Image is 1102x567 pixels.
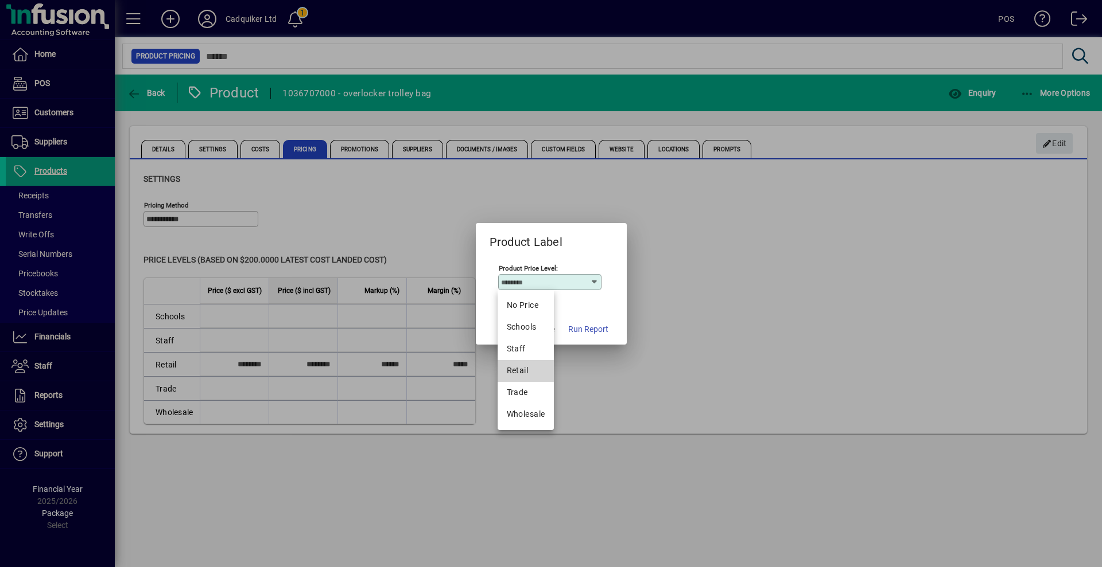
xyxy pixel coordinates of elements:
span: No Price [507,299,545,311]
mat-option: Staff [498,338,554,360]
span: Run Report [568,323,608,335]
div: Wholesale [507,408,545,420]
mat-option: Wholesale [498,404,554,425]
div: Schools [507,321,545,333]
mat-option: Schools [498,316,554,338]
div: Staff [507,343,545,355]
mat-option: Retail [498,360,554,382]
mat-option: Trade [498,382,554,404]
h2: Product Label [476,223,576,251]
button: Run Report [564,319,613,340]
div: Trade [507,386,545,398]
div: Retail [507,365,545,377]
mat-label: Product Price Level: [499,264,558,272]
